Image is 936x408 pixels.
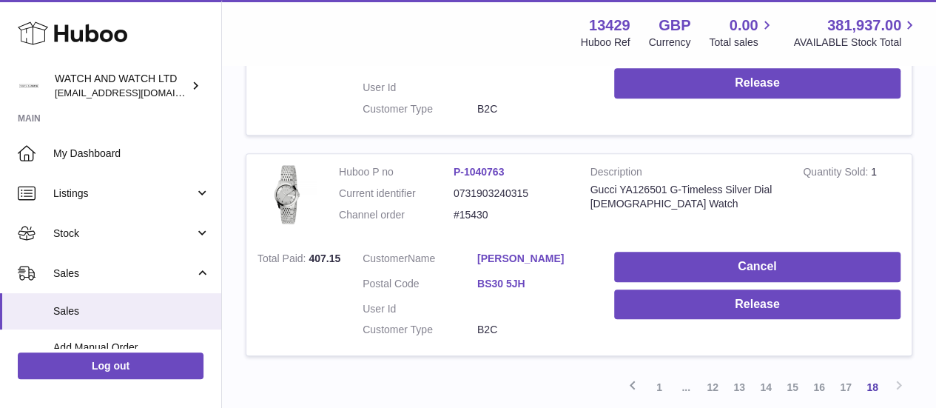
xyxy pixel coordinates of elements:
[589,16,630,36] strong: 13429
[454,187,568,201] dd: 0731903240315
[454,166,505,178] a: P-1040763
[803,166,871,181] strong: Quantity Sold
[614,290,900,320] button: Release
[730,16,758,36] span: 0.00
[454,208,568,222] dd: #15430
[309,253,340,264] span: 407.15
[363,102,477,116] dt: Customer Type
[339,187,454,201] dt: Current identifier
[363,302,477,316] dt: User Id
[53,147,210,161] span: My Dashboard
[659,16,690,36] strong: GBP
[18,75,40,97] img: internalAdmin-13429@internal.huboo.com
[590,165,781,183] strong: Description
[53,267,195,281] span: Sales
[646,374,673,401] a: 1
[590,183,781,211] div: Gucci YA126501 G-Timeless Silver Dial [DEMOGRAPHIC_DATA] Watch
[477,252,592,266] a: [PERSON_NAME]
[53,227,195,241] span: Stock
[339,208,454,222] dt: Channel order
[581,36,630,50] div: Huboo Ref
[53,341,210,355] span: Add Manual Order
[649,36,691,50] div: Currency
[55,72,188,100] div: WATCH AND WATCH LTD
[477,277,592,291] a: BS30 5JH
[699,374,726,401] a: 12
[363,81,477,95] dt: User Id
[363,323,477,337] dt: Customer Type
[709,16,775,50] a: 0.00 Total sales
[55,87,218,98] span: [EMAIL_ADDRESS][DOMAIN_NAME]
[257,165,317,224] img: 1744116600.jpg
[827,16,901,36] span: 381,937.00
[477,323,592,337] dd: B2C
[477,102,592,116] dd: B2C
[18,352,203,379] a: Log out
[614,68,900,98] button: Release
[792,154,912,241] td: 1
[363,277,477,295] dt: Postal Code
[779,374,806,401] a: 15
[793,16,918,50] a: 381,937.00 AVAILABLE Stock Total
[806,374,832,401] a: 16
[257,253,309,268] strong: Total Paid
[614,252,900,282] button: Cancel
[793,36,918,50] span: AVAILABLE Stock Total
[363,253,408,264] span: Customer
[709,36,775,50] span: Total sales
[832,374,859,401] a: 17
[363,252,477,270] dt: Name
[726,374,752,401] a: 13
[339,165,454,179] dt: Huboo P no
[752,374,779,401] a: 14
[53,187,195,201] span: Listings
[859,374,886,401] a: 18
[53,304,210,318] span: Sales
[673,374,699,401] span: ...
